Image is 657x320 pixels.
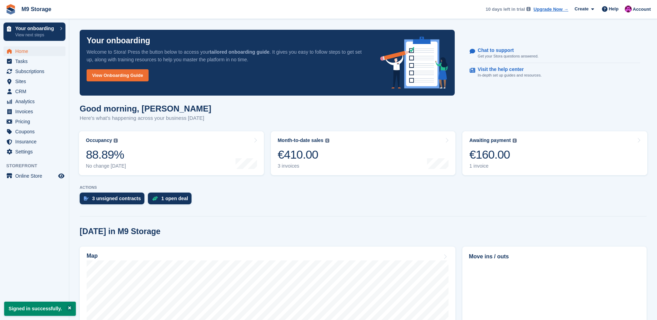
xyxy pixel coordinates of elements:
span: Invoices [15,107,57,116]
img: John Doyle [625,6,632,12]
span: CRM [15,87,57,96]
a: Your onboarding View next steps [3,23,65,41]
span: Pricing [15,117,57,126]
div: No change [DATE] [86,163,126,169]
a: View Onboarding Guide [87,69,149,81]
a: Awaiting payment €160.00 1 invoice [462,131,647,175]
span: Settings [15,147,57,157]
span: Tasks [15,56,57,66]
img: stora-icon-8386f47178a22dfd0bd8f6a31ec36ba5ce8667c1dd55bd0f319d3a0aa187defe.svg [6,4,16,15]
p: Your onboarding [87,37,150,45]
img: icon-info-grey-7440780725fd019a000dd9b08b2336e03edf1995a4989e88bcd33f0948082b44.svg [114,139,118,143]
a: 3 unsigned contracts [80,193,148,208]
a: Occupancy 88.89% No change [DATE] [79,131,264,175]
a: menu [3,66,65,76]
a: menu [3,46,65,56]
a: Month-to-date sales €410.00 3 invoices [271,131,456,175]
p: Visit the help center [478,66,536,72]
a: menu [3,147,65,157]
a: Visit the help center In-depth set up guides and resources. [470,63,640,82]
p: Get your Stora questions answered. [478,53,538,59]
span: Storefront [6,162,69,169]
a: menu [3,77,65,86]
a: menu [3,171,65,181]
h2: Map [87,253,98,259]
a: menu [3,97,65,106]
h2: [DATE] in M9 Storage [80,227,160,236]
img: deal-1b604bf984904fb50ccaf53a9ad4b4a5d6e5aea283cecdc64d6e3604feb123c2.svg [152,196,158,201]
p: Here's what's happening across your business [DATE] [80,114,211,122]
span: Create [575,6,588,12]
div: Occupancy [86,137,112,143]
span: 10 days left in trial [486,6,525,13]
img: onboarding-info-6c161a55d2c0e0a8cae90662b2fe09162a5109e8cc188191df67fb4f79e88e88.svg [380,37,448,89]
h2: Move ins / outs [469,252,640,261]
a: menu [3,56,65,66]
img: icon-info-grey-7440780725fd019a000dd9b08b2336e03edf1995a4989e88bcd33f0948082b44.svg [325,139,329,143]
div: €160.00 [469,148,517,162]
div: 1 invoice [469,163,517,169]
div: 3 invoices [278,163,329,169]
span: Help [609,6,619,12]
span: Insurance [15,137,57,146]
strong: tailored onboarding guide [210,49,269,55]
p: Chat to support [478,47,533,53]
a: M9 Storage [19,3,54,15]
p: Signed in successfully. [4,302,76,316]
a: Preview store [57,172,65,180]
span: Online Store [15,171,57,181]
p: Welcome to Stora! Press the button below to access your . It gives you easy to follow steps to ge... [87,48,369,63]
img: icon-info-grey-7440780725fd019a000dd9b08b2336e03edf1995a4989e88bcd33f0948082b44.svg [526,7,531,11]
div: 1 open deal [161,196,188,201]
a: menu [3,137,65,146]
div: Month-to-date sales [278,137,323,143]
a: Upgrade Now → [534,6,568,13]
a: menu [3,87,65,96]
a: menu [3,117,65,126]
span: Coupons [15,127,57,136]
a: menu [3,127,65,136]
p: ACTIONS [80,185,647,190]
div: Awaiting payment [469,137,511,143]
div: €410.00 [278,148,329,162]
img: icon-info-grey-7440780725fd019a000dd9b08b2336e03edf1995a4989e88bcd33f0948082b44.svg [513,139,517,143]
span: Analytics [15,97,57,106]
span: Account [633,6,651,13]
p: Your onboarding [15,26,56,31]
span: Home [15,46,57,56]
div: 3 unsigned contracts [92,196,141,201]
p: View next steps [15,32,56,38]
div: 88.89% [86,148,126,162]
span: Subscriptions [15,66,57,76]
h1: Good morning, [PERSON_NAME] [80,104,211,113]
a: menu [3,107,65,116]
a: Chat to support Get your Stora questions answered. [470,44,640,63]
a: 1 open deal [148,193,195,208]
p: In-depth set up guides and resources. [478,72,542,78]
img: contract_signature_icon-13c848040528278c33f63329250d36e43548de30e8caae1d1a13099fd9432cc5.svg [84,196,89,201]
span: Sites [15,77,57,86]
